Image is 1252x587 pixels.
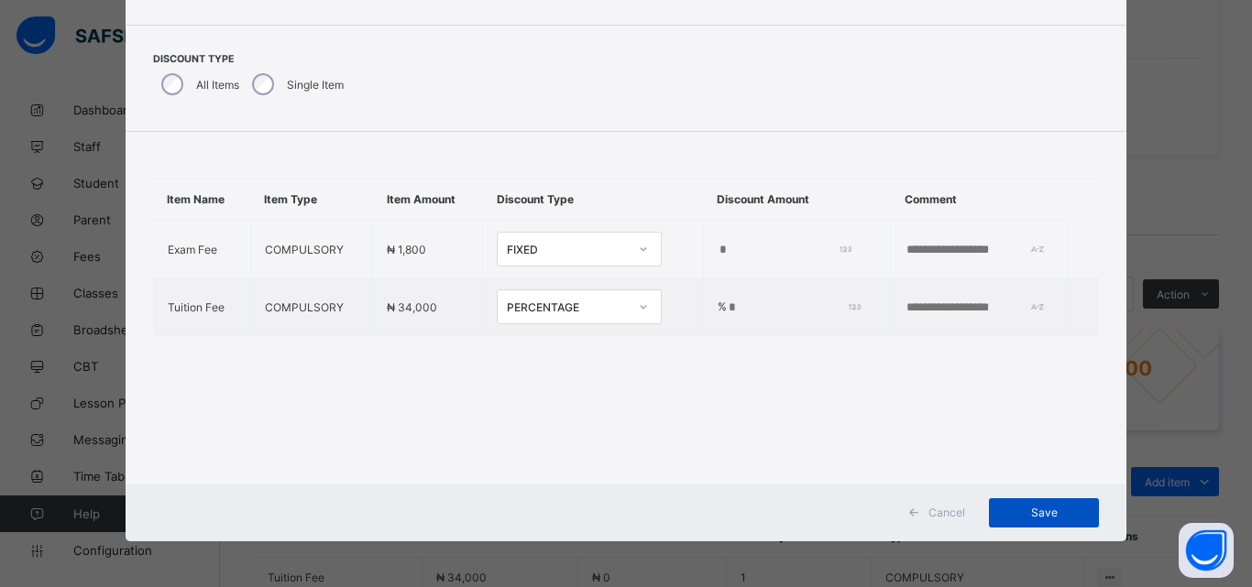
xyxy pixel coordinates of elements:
span: Discount Type [153,53,348,65]
td: COMPULSORY [250,221,373,278]
span: ₦ 34,000 [387,300,437,314]
label: All Items [196,78,239,92]
span: Cancel [928,505,965,519]
label: Single Item [287,78,344,92]
div: PERCENTAGE [507,300,628,314]
td: % [703,278,890,336]
button: Open asap [1179,523,1234,578]
th: Item Amount [373,179,483,221]
th: Item Name [153,179,250,221]
th: Comment [891,179,1068,221]
td: COMPULSORY [250,278,373,336]
td: Exam Fee [153,221,250,278]
th: Item Type [250,179,373,221]
span: Save [1003,505,1085,519]
span: ₦ 1,800 [387,243,426,256]
div: FIXED [507,243,628,256]
td: Tuition Fee [153,278,250,336]
th: Discount Type [483,179,704,221]
th: Discount Amount [703,179,890,221]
